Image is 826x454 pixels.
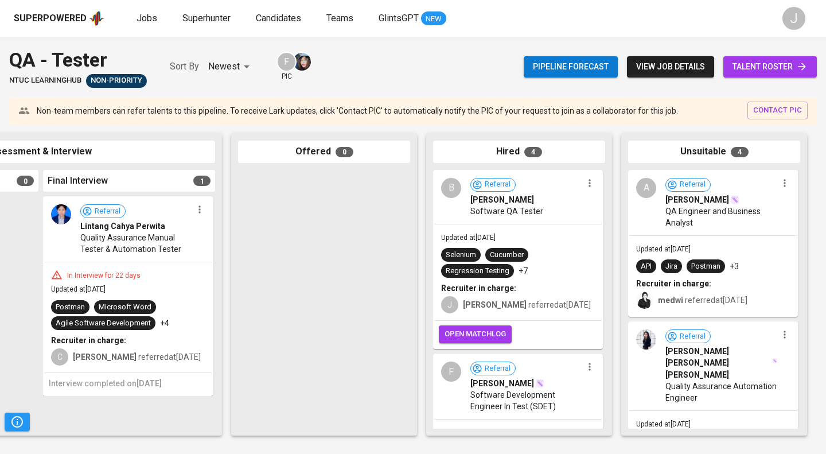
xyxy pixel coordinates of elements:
span: talent roster [733,60,808,74]
div: F [441,362,461,382]
span: Referral [675,331,710,342]
b: [PERSON_NAME] [463,300,527,309]
div: J [441,296,458,313]
div: Jira [665,261,677,272]
span: [PERSON_NAME] [470,378,534,389]
div: Postman [56,302,85,313]
button: open matchlog [439,325,512,343]
span: [PERSON_NAME] [665,194,729,205]
span: Referral [90,206,125,217]
span: Superhunter [182,13,231,24]
b: Recruiter in charge: [636,279,711,288]
span: Final Interview [48,174,108,188]
button: Pipeline Triggers [5,413,30,431]
a: Teams [326,11,356,26]
span: Referral [480,363,515,374]
span: [PERSON_NAME] [PERSON_NAME] [PERSON_NAME] [665,346,771,380]
p: Newest [208,60,240,73]
span: 0 [336,147,353,157]
div: QA - Tester [9,46,147,74]
div: J [782,7,805,30]
span: Updated at [DATE] [636,420,691,428]
p: +3 [730,261,739,272]
div: Sufficient Talents in Pipeline [86,74,147,88]
span: referred at [DATE] [73,352,201,362]
div: Offered [238,141,410,163]
div: Microsoft Word [99,302,151,313]
div: Hired [433,141,605,163]
span: Updated at [DATE] [441,234,496,242]
img: app logo [89,10,104,27]
div: Agile Software Development [56,318,151,329]
div: Regression Testing [446,266,509,277]
div: C [51,348,68,366]
span: Quality Assurance Automation Engineer [665,381,777,403]
span: Candidates [256,13,301,24]
span: Referral [480,179,515,190]
p: Sort By [170,60,199,73]
b: medwi [658,296,683,305]
div: Newest [208,56,254,77]
a: Jobs [137,11,159,26]
img: 2949ce7d669c6a87ebe6677609fc0873.jpg [51,204,71,224]
a: Candidates [256,11,303,26]
img: diazagista@glints.com [293,53,311,71]
span: Non-Priority [86,75,147,86]
div: A [636,178,656,198]
span: Referral [675,179,710,190]
span: Jobs [137,13,157,24]
span: Teams [326,13,353,24]
span: NTUC LearningHub [9,75,81,86]
span: Lintang Cahya Perwita [80,220,165,232]
span: QA Engineer and Business Analyst [665,205,777,228]
span: open matchlog [445,328,506,341]
span: referred at [DATE] [463,300,591,309]
span: GlintsGPT [379,13,419,24]
span: referred at [DATE] [658,296,747,305]
div: Unsuitable [628,141,800,163]
img: magic_wand.svg [772,358,777,363]
span: Updated at [DATE] [51,285,106,293]
span: NEW [421,13,446,25]
span: Software Development Engineer In Test (SDET) [470,389,582,412]
div: Superpowered [14,12,87,25]
div: pic [276,52,297,82]
p: +4 [160,317,169,329]
span: 4 [731,147,749,157]
span: Pipeline forecast [533,60,609,74]
div: Selenium [446,250,476,261]
div: API [641,261,652,272]
p: +7 [519,265,528,277]
b: Recruiter in charge: [51,336,126,345]
div: Postman [691,261,720,272]
button: contact pic [747,102,808,119]
img: magic_wand.svg [535,379,544,388]
img: magic_wand.svg [730,195,739,204]
b: [PERSON_NAME] [73,352,137,362]
span: [DATE] [137,379,162,388]
a: talent roster [723,56,817,77]
a: GlintsGPT NEW [379,11,446,26]
span: Updated at [DATE] [636,245,691,253]
h6: Interview completed on [49,378,207,390]
div: In Interview for 22 days [63,271,145,281]
div: B [441,178,461,198]
img: medwi@glints.com [636,292,653,309]
div: F [276,52,297,72]
p: Non-team members can refer talents to this pipeline. To receive Lark updates, click 'Contact PIC'... [37,105,678,117]
button: Pipeline forecast [524,56,618,77]
div: Cucumber [490,250,524,261]
a: Superpoweredapp logo [14,10,104,27]
span: view job details [636,60,705,74]
span: 1 [193,176,211,186]
b: Recruiter in charge: [441,284,516,293]
span: Software QA Tester [470,205,543,217]
img: 41e58975283a6a24b136cbec05c21abf.jpg [636,329,656,350]
button: view job details [627,56,714,77]
span: contact pic [753,104,802,117]
span: Quality Assurance Manual Tester & Automation Tester [80,232,192,255]
a: Superhunter [182,11,233,26]
span: 0 [17,176,34,186]
span: [PERSON_NAME] [470,194,534,205]
span: 4 [524,147,542,157]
